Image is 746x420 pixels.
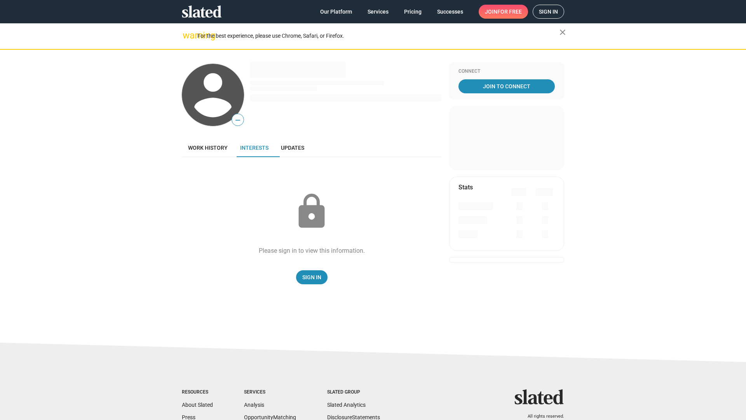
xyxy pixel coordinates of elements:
[460,79,553,93] span: Join To Connect
[404,5,422,19] span: Pricing
[302,270,321,284] span: Sign In
[479,5,528,19] a: Joinfor free
[232,115,244,125] span: —
[558,28,567,37] mat-icon: close
[240,145,268,151] span: Interests
[485,5,522,19] span: Join
[320,5,352,19] span: Our Platform
[361,5,395,19] a: Services
[458,68,555,75] div: Connect
[533,5,564,19] a: Sign in
[183,31,192,40] mat-icon: warning
[437,5,463,19] span: Successes
[458,79,555,93] a: Join To Connect
[244,402,264,408] a: Analysis
[368,5,389,19] span: Services
[244,389,296,395] div: Services
[182,402,213,408] a: About Slated
[296,270,328,284] a: Sign In
[182,138,234,157] a: Work history
[314,5,358,19] a: Our Platform
[197,31,559,41] div: For the best experience, please use Chrome, Safari, or Firefox.
[275,138,310,157] a: Updates
[281,145,304,151] span: Updates
[188,145,228,151] span: Work history
[458,183,473,191] mat-card-title: Stats
[327,389,380,395] div: Slated Group
[259,247,365,255] div: Please sign in to view this information.
[431,5,469,19] a: Successes
[327,402,366,408] a: Slated Analytics
[292,192,331,231] mat-icon: lock
[234,138,275,157] a: Interests
[497,5,522,19] span: for free
[398,5,428,19] a: Pricing
[539,5,558,18] span: Sign in
[182,389,213,395] div: Resources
